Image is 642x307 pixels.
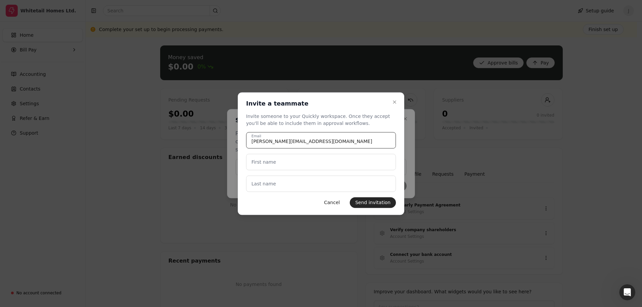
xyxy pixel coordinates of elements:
[246,99,308,107] h2: Invite a teammate
[246,113,396,127] div: Invite someone to your Quickly workspace. Once they accept you'll be able to include them in appr...
[319,197,345,208] button: Cancel
[350,197,396,208] button: Send invitation
[619,284,635,300] iframe: Intercom live chat
[251,158,276,165] label: First name
[251,134,261,139] label: Email
[251,180,276,187] label: Last name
